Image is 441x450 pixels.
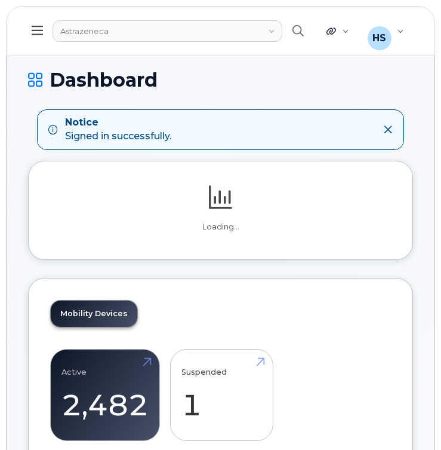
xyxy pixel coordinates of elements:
strong: Notice [65,116,171,130]
a: Suspended 1 [181,356,262,434]
div: Signed in successfully. [65,116,171,143]
a: Active 2,482 [61,356,149,434]
p: Loading... [50,222,391,232]
h1: Dashboard [28,69,413,90]
a: Mobility Devices [51,301,137,327]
